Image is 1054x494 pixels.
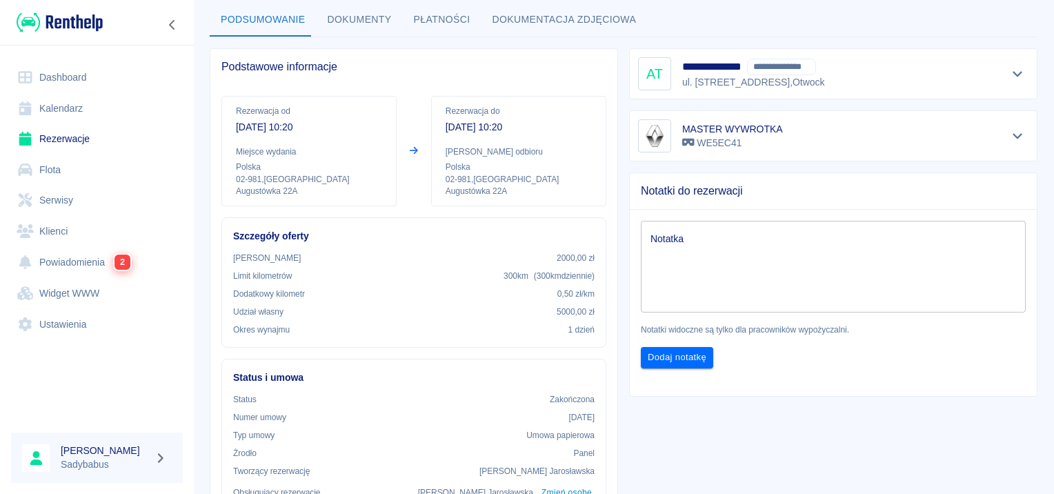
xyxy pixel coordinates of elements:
[574,447,595,460] p: Panel
[233,324,290,336] p: Okres wynajmu
[236,186,382,197] p: Augustówka 22A
[233,411,286,424] p: Numer umowy
[526,429,595,442] p: Umowa papierowa
[233,447,257,460] p: Żrodło
[11,278,183,309] a: Widget WWW
[557,288,595,300] p: 0,50 zł /km
[115,255,130,270] span: 2
[233,288,305,300] p: Dodatkowy kilometr
[233,370,595,385] h6: Status i umowa
[557,252,595,264] p: 2000,00 zł
[11,123,183,155] a: Rezerwacje
[568,411,595,424] p: [DATE]
[557,306,595,318] p: 5000,00 zł
[1006,126,1029,146] button: Pokaż szczegóły
[682,122,782,136] h6: MASTER WYWROTKA
[61,457,149,472] p: Sadybabus
[481,3,648,37] button: Dokumentacja zdjęciowa
[446,161,592,173] p: Polska
[568,324,595,336] p: 1 dzień
[317,3,403,37] button: Dokumenty
[11,11,103,34] a: Renthelp logo
[11,62,183,93] a: Dashboard
[236,120,382,135] p: [DATE] 10:20
[236,173,382,186] p: 02-981 , [GEOGRAPHIC_DATA]
[11,93,183,124] a: Kalendarz
[162,16,183,34] button: Zwiń nawigację
[233,465,310,477] p: Tworzący rezerwację
[233,306,284,318] p: Udział własny
[504,270,595,282] p: 300 km
[641,184,1026,198] span: Notatki do rezerwacji
[534,271,595,281] span: ( 300 km dziennie )
[479,465,595,477] p: [PERSON_NAME] Jarosławska
[210,3,317,37] button: Podsumowanie
[446,120,592,135] p: [DATE] 10:20
[446,146,592,158] p: [PERSON_NAME] odbioru
[233,393,257,406] p: Status
[11,216,183,247] a: Klienci
[446,173,592,186] p: 02-981 , [GEOGRAPHIC_DATA]
[11,185,183,216] a: Serwisy
[11,155,183,186] a: Flota
[638,57,671,90] div: AT
[641,122,668,150] img: Image
[1006,64,1029,83] button: Pokaż szczegóły
[233,429,275,442] p: Typ umowy
[11,309,183,340] a: Ustawienia
[236,146,382,158] p: Miejsce wydania
[403,3,481,37] button: Płatności
[641,324,1026,336] p: Notatki widoczne są tylko dla pracowników wypożyczalni.
[233,252,301,264] p: [PERSON_NAME]
[233,229,595,244] h6: Szczegóły oferty
[233,270,292,282] p: Limit kilometrów
[17,11,103,34] img: Renthelp logo
[446,186,592,197] p: Augustówka 22A
[236,161,382,173] p: Polska
[11,246,183,278] a: Powiadomienia2
[446,105,592,117] p: Rezerwacja do
[641,347,713,368] button: Dodaj notatkę
[61,444,149,457] h6: [PERSON_NAME]
[682,75,831,90] p: ul. [STREET_ADDRESS] , Otwock
[682,136,782,150] p: WE5EC41
[221,60,606,74] span: Podstawowe informacje
[236,105,382,117] p: Rezerwacja od
[550,393,595,406] p: Zakończona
